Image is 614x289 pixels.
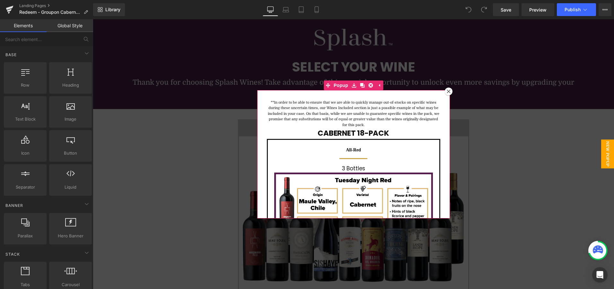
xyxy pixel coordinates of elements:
[6,184,45,191] span: Separator
[478,3,490,16] button: Redo
[19,10,81,15] span: Redeem - Groupon Cabernet 18-Pack
[557,3,596,16] button: Publish
[565,7,581,12] span: Publish
[253,128,268,133] b: All-Red
[257,61,265,71] a: Save module
[93,3,125,16] a: New Library
[51,184,90,191] span: Liquid
[6,281,45,288] span: Tabs
[592,267,608,283] div: Open Intercom Messenger
[6,233,45,239] span: Parallax
[508,120,521,149] span: New Popup
[51,82,90,89] span: Heading
[51,116,90,123] span: Image
[51,281,90,288] span: Carousel
[599,3,611,16] button: More
[51,233,90,239] span: Hero Banner
[181,145,340,154] h1: 3 Bottles
[274,61,282,71] a: Delete Module
[6,82,45,89] span: Row
[51,150,90,157] span: Button
[462,3,475,16] button: Undo
[174,81,347,109] p: **In order to be able to ensure that we are able to quickly manage out-of-stocks on specific wine...
[529,6,547,13] span: Preview
[5,251,21,257] span: Stack
[278,3,294,16] a: Laptop
[282,61,290,71] a: Expand / Collapse
[19,3,93,8] a: Landing Pages
[309,3,324,16] a: Mobile
[239,61,257,71] span: Popup
[294,3,309,16] a: Tablet
[5,202,24,208] span: Banner
[6,116,45,123] span: Text Block
[105,7,120,13] span: Library
[225,109,296,119] strong: CABERNET 18-PACK
[47,19,93,32] a: Global Style
[263,3,278,16] a: Desktop
[522,3,554,16] a: Preview
[265,61,274,71] a: Clone Module
[6,150,45,157] span: Icon
[501,6,511,13] span: Save
[5,52,17,58] span: Base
